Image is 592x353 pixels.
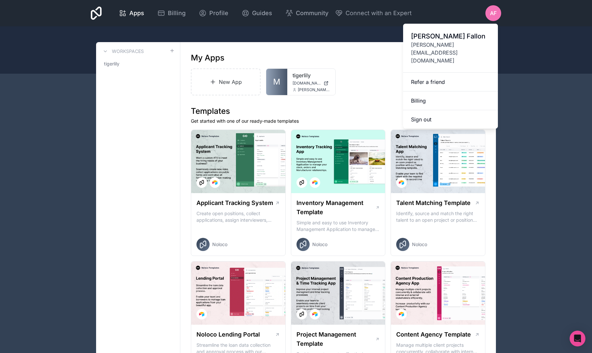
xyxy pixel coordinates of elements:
span: tigerlily [104,61,119,67]
img: Airtable Logo [312,312,318,317]
span: Noloco [212,241,227,248]
a: [DOMAIN_NAME] [293,81,330,86]
img: Airtable Logo [399,180,404,185]
span: Community [296,9,328,18]
p: Simple and easy to use Inventory Management Application to manage your stock, orders and Manufact... [296,219,380,233]
a: Billing [403,91,498,110]
a: M [266,69,287,95]
a: Guides [236,6,277,20]
a: Community [280,6,334,20]
p: Create open positions, collect applications, assign interviewers, centralise candidate feedback a... [196,210,280,223]
h1: Applicant Tracking System [196,198,273,208]
h1: Inventory Management Template [296,198,375,217]
span: Apps [129,9,144,18]
span: [PERSON_NAME][EMAIL_ADDRESS][DOMAIN_NAME] [411,41,490,64]
a: Apps [114,6,149,20]
h1: Talent Matching Template [396,198,471,208]
h1: Templates [191,106,485,116]
span: [DOMAIN_NAME] [293,81,321,86]
button: Sign out [403,110,498,129]
p: Get started with one of our ready-made templates [191,118,485,124]
span: AF [490,9,497,17]
a: Workspaces [101,47,144,55]
h1: Project Management Template [296,330,375,348]
h1: Content Agency Template [396,330,471,339]
h1: Noloco Lending Portal [196,330,260,339]
span: Profile [209,9,228,18]
a: Billing [152,6,191,20]
a: tigerlily [293,71,330,79]
p: Identify, source and match the right talent to an open project or position with our Talent Matchi... [396,210,480,223]
img: Airtable Logo [212,180,218,185]
span: Billing [168,9,186,18]
button: Connect with an Expert [335,9,412,18]
img: Airtable Logo [199,312,204,317]
span: Connect with an Expert [346,9,412,18]
span: Noloco [312,241,327,248]
h3: Workspaces [112,48,144,55]
span: [PERSON_NAME] Fallon [411,32,490,41]
span: M [273,77,280,87]
a: Profile [193,6,234,20]
span: Noloco [412,241,427,248]
a: tigerlily [101,58,175,70]
a: Refer a friend [403,73,498,91]
span: [PERSON_NAME][EMAIL_ADDRESS][DOMAIN_NAME] [298,87,330,92]
img: Airtable Logo [312,180,318,185]
img: Airtable Logo [399,312,404,317]
span: Guides [252,9,272,18]
h1: My Apps [191,53,224,63]
a: New App [191,68,261,95]
div: Open Intercom Messenger [570,331,585,346]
